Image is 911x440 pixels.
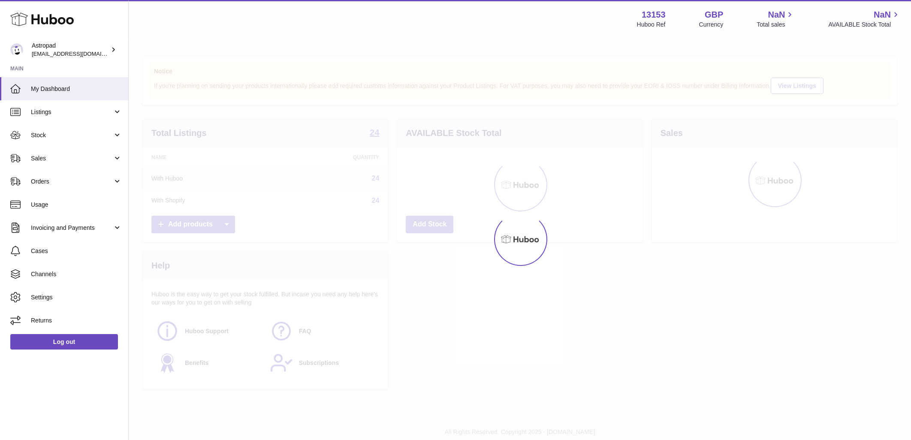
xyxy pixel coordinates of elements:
[31,108,113,116] span: Listings
[757,21,795,29] span: Total sales
[31,85,122,93] span: My Dashboard
[705,9,723,21] strong: GBP
[31,247,122,255] span: Cases
[768,9,785,21] span: NaN
[31,293,122,301] span: Settings
[757,9,795,29] a: NaN Total sales
[31,201,122,209] span: Usage
[637,21,666,29] div: Huboo Ref
[32,50,126,57] span: [EMAIL_ADDRESS][DOMAIN_NAME]
[31,316,122,325] span: Returns
[31,131,113,139] span: Stock
[31,270,122,278] span: Channels
[10,43,23,56] img: internalAdmin-13153@internal.huboo.com
[31,178,113,186] span: Orders
[31,154,113,163] span: Sales
[642,9,666,21] strong: 13153
[828,21,901,29] span: AVAILABLE Stock Total
[699,21,724,29] div: Currency
[874,9,891,21] span: NaN
[31,224,113,232] span: Invoicing and Payments
[828,9,901,29] a: NaN AVAILABLE Stock Total
[32,42,109,58] div: Astropad
[10,334,118,350] a: Log out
